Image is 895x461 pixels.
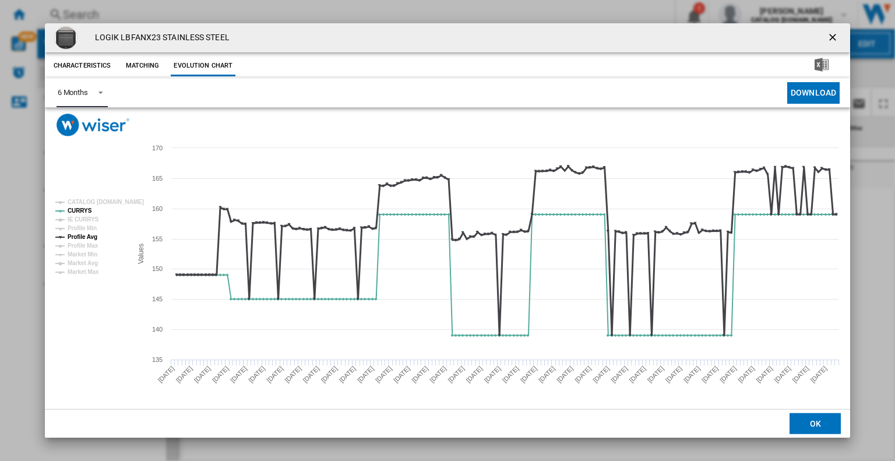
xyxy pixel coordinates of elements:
tspan: CATALOG [DOMAIN_NAME] [68,199,144,205]
tspan: Market Avg [68,260,98,266]
tspan: Market Max [68,269,99,275]
tspan: CURRYS [68,207,92,214]
tspan: [DATE] [392,365,411,384]
tspan: [DATE] [464,365,484,384]
tspan: [DATE] [174,365,193,384]
tspan: [DATE] [737,365,756,384]
button: Download [787,82,840,104]
div: 6 Months [58,88,88,97]
button: getI18NText('BUTTONS.CLOSE_DIALOG') [822,26,845,50]
button: Characteristics [51,55,114,76]
tspan: [DATE] [609,365,629,384]
md-dialog: Product popup [45,23,850,438]
tspan: 150 [152,265,163,272]
tspan: [DATE] [319,365,339,384]
tspan: [DATE] [755,365,774,384]
tspan: [DATE] [374,365,393,384]
tspan: [DATE] [718,365,738,384]
button: Download in Excel [796,55,847,76]
tspan: 140 [152,326,163,333]
h4: LOGIK LBFANX23 STAINLESS STEEL [89,32,230,44]
tspan: [DATE] [301,365,320,384]
img: logo_wiser_300x94.png [57,114,129,136]
tspan: [DATE] [664,365,683,384]
tspan: IE CURRYS [68,216,99,223]
tspan: [DATE] [428,365,447,384]
button: OK [790,413,841,434]
tspan: [DATE] [356,365,375,384]
tspan: [DATE] [773,365,792,384]
tspan: [DATE] [446,365,466,384]
tspan: 135 [152,356,163,363]
tspan: Profile Avg [68,234,97,240]
tspan: [DATE] [591,365,611,384]
tspan: [DATE] [809,365,828,384]
tspan: 145 [152,295,163,302]
tspan: [DATE] [247,365,266,384]
tspan: [DATE] [410,365,429,384]
tspan: [DATE] [646,365,665,384]
tspan: [DATE] [156,365,175,384]
tspan: [DATE] [337,365,357,384]
tspan: [DATE] [482,365,502,384]
tspan: 170 [152,145,163,152]
tspan: [DATE] [791,365,810,384]
tspan: [DATE] [573,365,593,384]
ng-md-icon: getI18NText('BUTTONS.CLOSE_DIALOG') [827,31,841,45]
tspan: Profile Min [68,225,97,231]
tspan: [DATE] [193,365,212,384]
tspan: 160 [152,205,163,212]
tspan: [DATE] [628,365,647,384]
tspan: [DATE] [501,365,520,384]
tspan: Values [136,244,145,264]
tspan: Profile Max [68,242,98,249]
tspan: [DATE] [700,365,720,384]
tspan: [DATE] [211,365,230,384]
tspan: 155 [152,235,163,242]
tspan: Market Min [68,251,97,258]
tspan: 165 [152,175,163,182]
button: Matching [117,55,168,76]
tspan: [DATE] [555,365,575,384]
tspan: [DATE] [265,365,284,384]
button: Evolution chart [171,55,235,76]
tspan: [DATE] [283,365,302,384]
tspan: [DATE] [537,365,556,384]
tspan: [DATE] [229,365,248,384]
tspan: [DATE] [519,365,538,384]
img: M10249101_stainless-steel [54,26,77,50]
img: excel-24x24.png [815,58,829,72]
tspan: [DATE] [682,365,702,384]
